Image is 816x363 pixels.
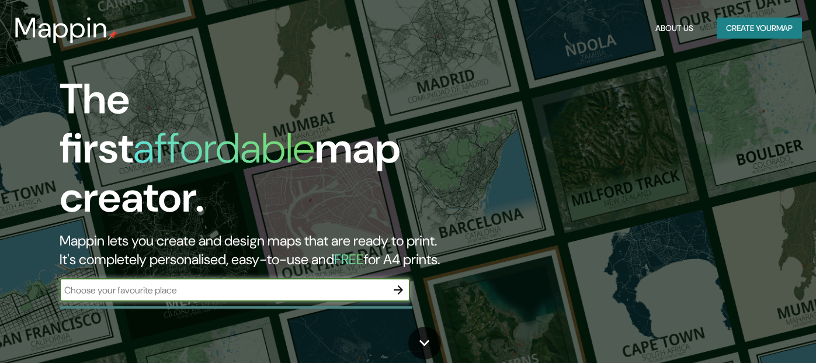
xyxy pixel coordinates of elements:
h1: affordable [133,121,315,175]
h1: The first map creator. [60,75,468,231]
h3: Mappin [14,12,108,44]
button: About Us [651,18,698,39]
img: mappin-pin [108,30,117,40]
h5: FREE [334,250,364,268]
h2: Mappin lets you create and design maps that are ready to print. It's completely personalised, eas... [60,231,468,269]
input: Choose your favourite place [60,284,387,297]
button: Create yourmap [717,18,802,39]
